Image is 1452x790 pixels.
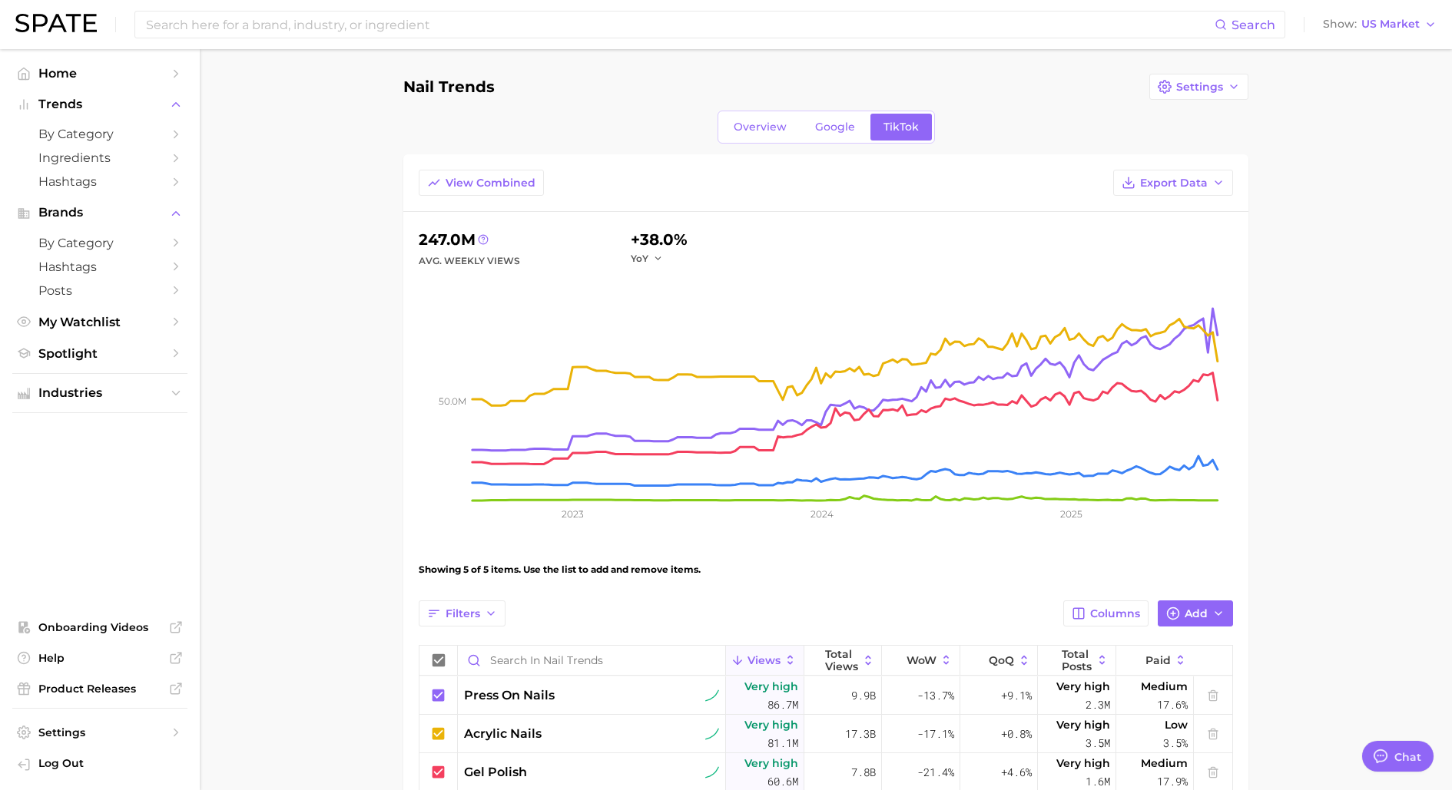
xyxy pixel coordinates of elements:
[38,174,161,189] span: Hashtags
[1086,696,1110,714] span: 2.3m
[960,646,1038,676] button: QoQ
[446,607,480,620] span: Filters
[464,725,542,743] span: acrylic nails
[804,646,882,676] button: Total Views
[907,654,937,666] span: WoW
[38,386,161,400] span: Industries
[12,146,187,170] a: Ingredients
[726,646,804,676] button: Views
[825,648,858,673] span: Total Views
[12,342,187,365] a: Spotlight
[1232,18,1275,32] span: Search
[38,620,161,634] span: Onboarding Videos
[1361,20,1420,28] span: US Market
[917,763,954,782] span: -21.4%
[851,763,876,782] span: 7.8b
[1163,734,1188,752] span: 3.5%
[562,508,584,520] tspan: 2023
[419,252,520,270] div: Avg. Weekly Views
[1149,74,1248,100] button: Settings
[815,121,855,134] span: Google
[744,754,798,772] span: Very high
[1086,734,1110,752] span: 3.5m
[12,382,187,405] button: Industries
[38,236,161,250] span: by Category
[38,206,161,220] span: Brands
[12,677,187,700] a: Product Releases
[419,170,544,196] button: View Combined
[464,763,527,782] span: gel polish
[1165,716,1188,734] span: Low
[1062,648,1092,673] span: Total Posts
[12,201,187,224] button: Brands
[870,114,932,140] a: TikTok
[851,686,876,705] span: 9.9b
[12,122,187,146] a: by Category
[446,177,535,190] span: View Combined
[721,114,800,140] a: Overview
[917,725,954,743] span: -17.1%
[744,677,798,696] span: Very high
[38,682,161,696] span: Product Releases
[1157,696,1188,714] span: 17.6%
[1001,763,1032,782] span: +4.6%
[705,689,719,702] img: tiktok sustained riser
[15,14,97,32] img: SPATE
[883,121,919,134] span: TikTok
[882,646,960,676] button: WoW
[12,93,187,116] button: Trends
[12,61,187,85] a: Home
[12,616,187,639] a: Onboarding Videos
[1140,177,1208,190] span: Export Data
[748,654,781,666] span: Views
[12,752,187,778] a: Log out. Currently logged in with e-mail greese@red-aspen.com.
[12,231,187,255] a: by Category
[917,686,954,705] span: -13.7%
[464,686,555,705] span: press on nails
[1141,754,1188,772] span: Medium
[811,508,834,520] tspan: 2024
[38,150,161,165] span: Ingredients
[38,651,161,665] span: Help
[38,756,175,770] span: Log Out
[1056,716,1110,734] span: Very high
[38,726,161,739] span: Settings
[1323,20,1357,28] span: Show
[419,715,1232,753] button: acrylic nailstiktok sustained riserVery high81.1m17.3b-17.1%+0.8%Very high3.5mLow3.5%
[631,252,648,265] span: YoY
[419,600,506,626] button: Filters
[38,346,161,361] span: Spotlight
[1001,725,1032,743] span: +0.8%
[1090,607,1140,620] span: Columns
[12,170,187,193] a: Hashtags
[12,279,187,302] a: Posts
[38,259,161,274] span: Hashtags
[802,114,868,140] a: Google
[767,696,798,714] span: 86.7m
[1116,646,1194,676] button: Paid
[419,548,1233,591] div: Showing 5 of 5 items. Use the list to add and remove items.
[744,716,798,734] span: Very high
[38,283,161,298] span: Posts
[767,734,798,752] span: 81.1m
[38,66,161,81] span: Home
[1145,654,1171,666] span: Paid
[38,127,161,141] span: by Category
[705,765,719,779] img: tiktok sustained riser
[1113,170,1233,196] button: Export Data
[38,315,161,329] span: My Watchlist
[705,727,719,741] img: tiktok sustained riser
[1056,754,1110,772] span: Very high
[1141,677,1188,696] span: Medium
[1158,600,1233,626] button: Add
[1060,508,1082,520] tspan: 2025
[144,12,1215,38] input: Search here for a brand, industry, or ingredient
[845,725,876,743] span: 17.3b
[1063,600,1149,626] button: Columns
[12,646,187,669] a: Help
[1038,646,1116,676] button: Total Posts
[631,227,688,252] div: +38.0%
[458,646,725,675] input: Search in Nail Trends
[1001,686,1032,705] span: +9.1%
[1056,677,1110,696] span: Very high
